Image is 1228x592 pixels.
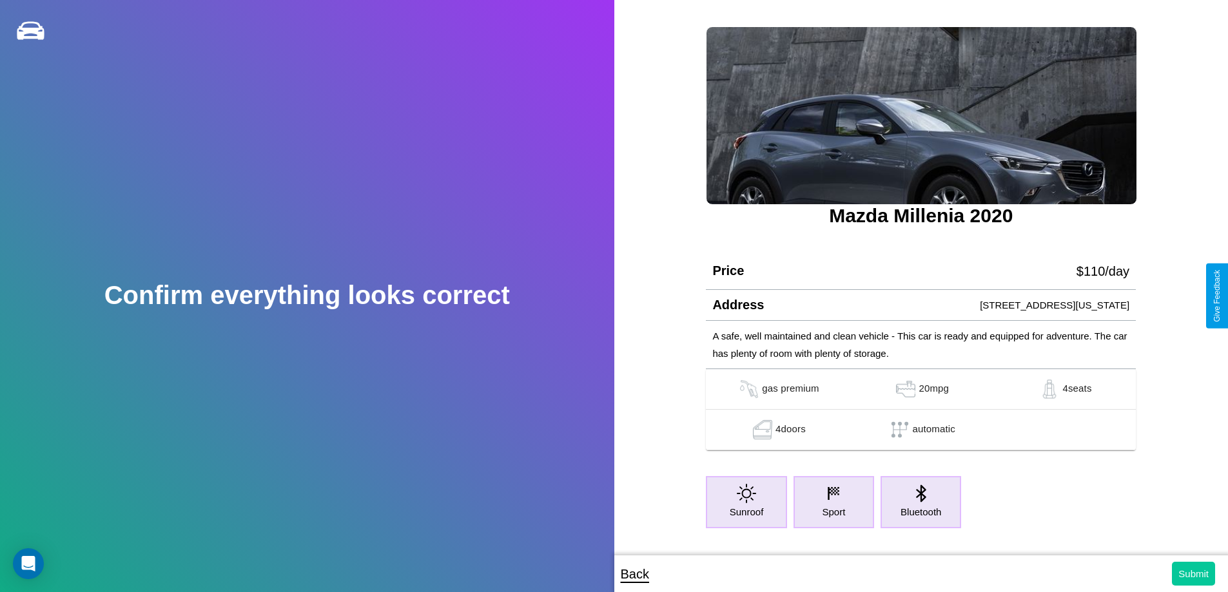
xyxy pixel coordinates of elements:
[762,379,819,399] p: gas premium
[736,379,762,399] img: gas
[1213,270,1222,322] div: Give Feedback
[1037,379,1062,399] img: gas
[621,562,649,586] p: Back
[980,296,1129,314] p: [STREET_ADDRESS][US_STATE]
[712,263,744,278] h4: Price
[750,420,775,439] img: gas
[712,298,764,312] h4: Address
[1077,260,1129,283] p: $ 110 /day
[913,420,955,439] p: automatic
[1062,379,1091,399] p: 4 seats
[104,281,510,310] h2: Confirm everything looks correct
[712,327,1129,362] p: A safe, well maintained and clean vehicle - This car is ready and equipped for adventure. The car...
[919,379,949,399] p: 20 mpg
[901,503,941,520] p: Bluetooth
[706,369,1136,450] table: simple table
[775,420,806,439] p: 4 doors
[730,503,764,520] p: Sunroof
[893,379,919,399] img: gas
[706,205,1136,227] h3: Mazda Millenia 2020
[822,503,845,520] p: Sport
[1172,562,1215,586] button: Submit
[13,548,44,579] div: Open Intercom Messenger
